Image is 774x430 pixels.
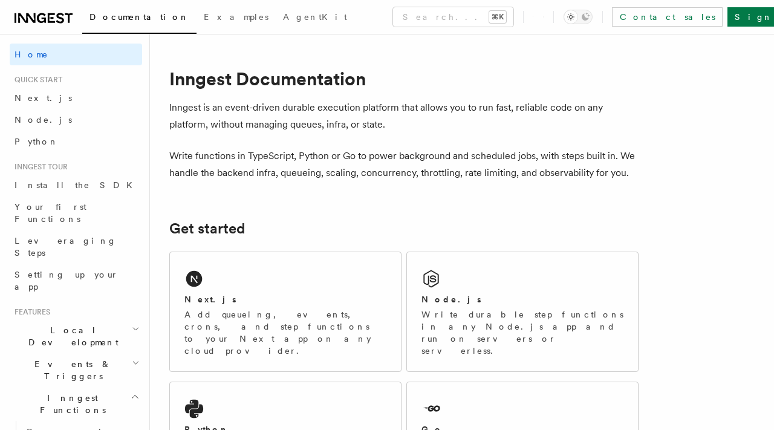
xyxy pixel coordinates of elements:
[10,392,131,416] span: Inngest Functions
[204,12,268,22] span: Examples
[169,148,639,181] p: Write functions in TypeScript, Python or Go to power background and scheduled jobs, with steps bu...
[82,4,197,34] a: Documentation
[421,293,481,305] h2: Node.js
[15,270,119,292] span: Setting up your app
[10,264,142,298] a: Setting up your app
[10,387,142,421] button: Inngest Functions
[15,93,72,103] span: Next.js
[10,162,68,172] span: Inngest tour
[184,293,236,305] h2: Next.js
[10,196,142,230] a: Your first Functions
[184,308,386,357] p: Add queueing, events, crons, and step functions to your Next app on any cloud provider.
[276,4,354,33] a: AgentKit
[197,4,276,33] a: Examples
[10,75,62,85] span: Quick start
[10,324,132,348] span: Local Development
[10,358,132,382] span: Events & Triggers
[10,131,142,152] a: Python
[15,137,59,146] span: Python
[406,252,639,372] a: Node.jsWrite durable step functions in any Node.js app and run on servers or serverless.
[283,12,347,22] span: AgentKit
[10,44,142,65] a: Home
[10,109,142,131] a: Node.js
[15,236,117,258] span: Leveraging Steps
[612,7,723,27] a: Contact sales
[393,7,513,27] button: Search...⌘K
[169,220,245,237] a: Get started
[89,12,189,22] span: Documentation
[169,252,402,372] a: Next.jsAdd queueing, events, crons, and step functions to your Next app on any cloud provider.
[15,115,72,125] span: Node.js
[421,308,623,357] p: Write durable step functions in any Node.js app and run on servers or serverless.
[15,202,86,224] span: Your first Functions
[10,174,142,196] a: Install the SDK
[10,230,142,264] a: Leveraging Steps
[10,307,50,317] span: Features
[10,353,142,387] button: Events & Triggers
[169,68,639,90] h1: Inngest Documentation
[15,180,140,190] span: Install the SDK
[169,99,639,133] p: Inngest is an event-driven durable execution platform that allows you to run fast, reliable code ...
[15,48,48,60] span: Home
[564,10,593,24] button: Toggle dark mode
[10,319,142,353] button: Local Development
[10,87,142,109] a: Next.js
[489,11,506,23] kbd: ⌘K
